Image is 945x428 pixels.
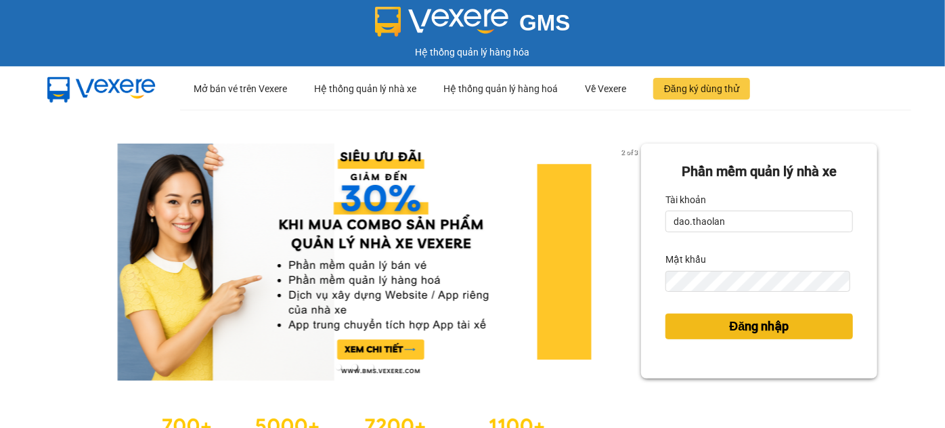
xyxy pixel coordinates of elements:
[664,81,739,96] span: Đăng ký dùng thử
[314,67,416,110] div: Hệ thống quản lý nhà xe
[665,271,850,292] input: Mật khẩu
[375,7,509,37] img: logo 2
[443,67,558,110] div: Hệ thống quản lý hàng hoá
[375,20,571,31] a: GMS
[3,45,942,60] div: Hệ thống quản lý hàng hóa
[194,67,287,110] div: Mở bán vé trên Vexere
[519,10,570,35] span: GMS
[665,189,706,211] label: Tài khoản
[665,314,853,339] button: Đăng nhập
[653,78,750,100] button: Đăng ký dùng thử
[352,364,357,370] li: slide item 2
[585,67,626,110] div: Về Vexere
[34,66,169,111] img: mbUUG5Q.png
[665,161,853,182] div: Phần mềm quản lý nhà xe
[665,211,853,232] input: Tài khoản
[617,144,641,161] p: 2 of 3
[336,364,341,370] li: slide item 1
[368,364,374,370] li: slide item 3
[730,317,789,336] span: Đăng nhập
[665,249,706,270] label: Mật khẩu
[68,144,87,381] button: previous slide / item
[622,144,641,381] button: next slide / item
